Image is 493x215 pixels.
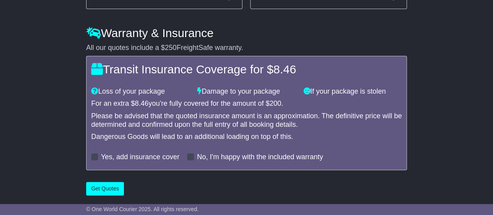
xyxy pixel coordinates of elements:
[86,27,407,39] h4: Warranty & Insurance
[91,63,402,76] h4: Transit Insurance Coverage for $
[273,63,296,76] span: 8.46
[86,44,407,52] div: All our quotes include a $ FreightSafe warranty.
[86,182,124,195] button: Get Quotes
[270,100,281,107] span: 200
[86,206,199,212] span: © One World Courier 2025. All rights reserved.
[197,153,323,162] label: No, I'm happy with the included warranty
[165,44,177,52] span: 250
[135,100,148,107] span: 8.46
[91,112,402,129] div: Please be advised that the quoted insurance amount is an approximation. The definitive price will...
[91,100,402,108] div: For an extra $ you're fully covered for the amount of $ .
[101,153,179,162] label: Yes, add insurance cover
[87,87,193,96] div: Loss of your package
[300,87,406,96] div: If your package is stolen
[193,87,299,96] div: Damage to your package
[91,133,402,141] div: Dangerous Goods will lead to an additional loading on top of this.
